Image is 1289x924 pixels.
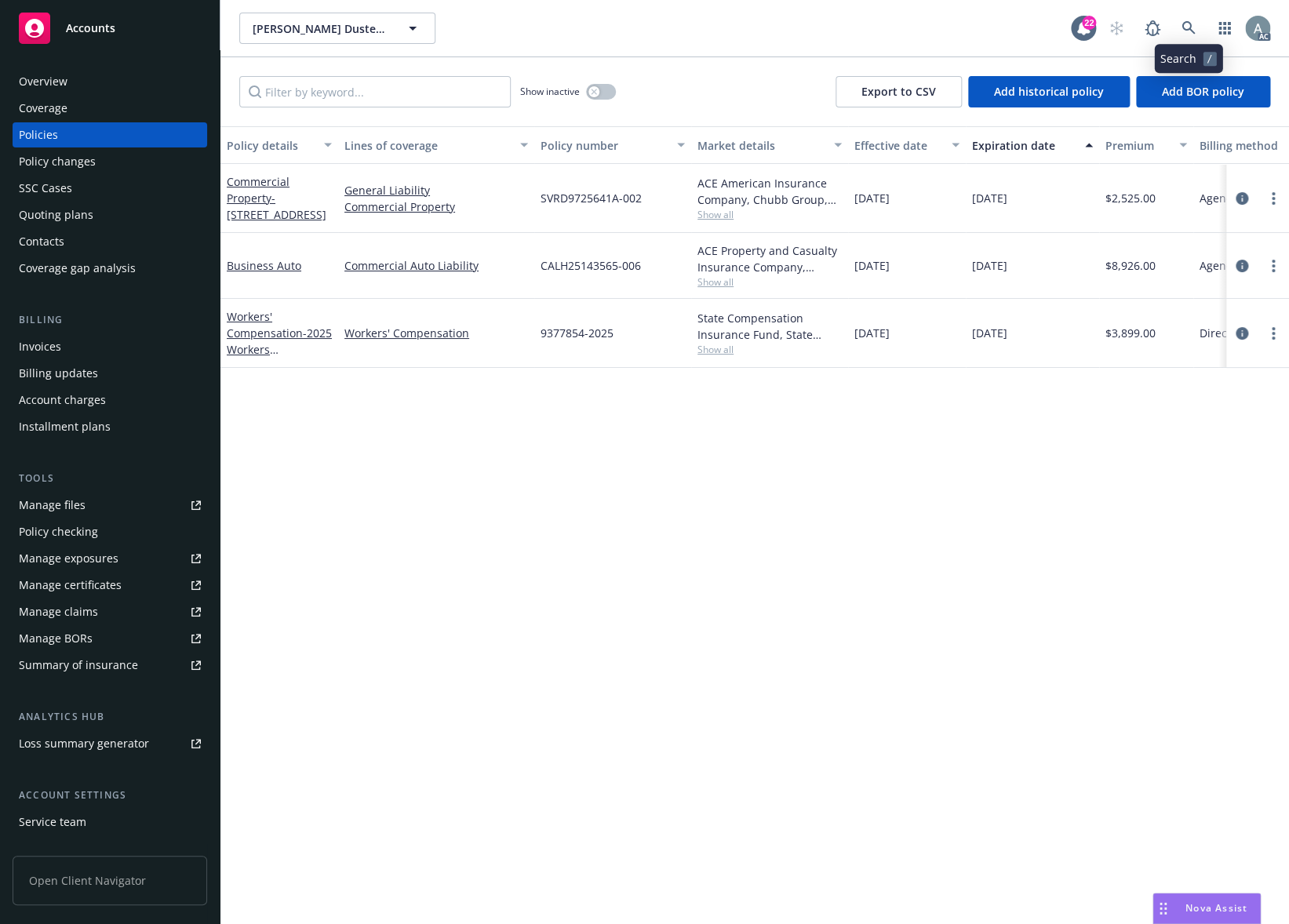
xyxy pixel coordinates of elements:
a: Report a Bug [1137,13,1168,44]
a: Business Auto [227,258,301,273]
a: more [1264,324,1283,343]
a: Invoices [13,334,207,359]
span: CALH25143565-006 [541,257,641,274]
button: Expiration date [966,126,1099,164]
a: Loss summary generator [13,731,207,756]
div: Quoting plans [19,202,93,227]
a: Coverage gap analysis [13,256,207,281]
a: Manage claims [13,599,207,624]
div: State Compensation Insurance Fund, State Compensation Insurance Fund (SCIF) [697,310,842,343]
div: Coverage gap analysis [19,256,136,281]
div: Lines of coverage [344,137,511,154]
button: Premium [1099,126,1193,164]
button: Market details [691,126,848,164]
a: Policy changes [13,149,207,174]
span: [DATE] [854,190,890,206]
div: Billing method [1200,137,1287,154]
a: Workers' Compensation [227,309,332,373]
div: Billing updates [19,361,98,386]
button: [PERSON_NAME] Dusters, Inc. (Commercial) [239,13,435,44]
a: Manage files [13,493,207,518]
a: Service team [13,809,207,835]
span: Export to CSV [861,84,936,99]
span: $3,899.00 [1105,325,1156,341]
div: Overview [19,69,67,94]
div: Account charges [19,387,106,413]
div: Analytics hub [13,709,207,725]
a: Policy checking [13,519,207,544]
a: Contacts [13,229,207,254]
span: $2,525.00 [1105,190,1156,206]
div: Policy details [227,137,315,154]
div: Manage claims [19,599,98,624]
a: General Liability [344,182,528,198]
div: Account settings [13,788,207,803]
a: Accounts [13,6,207,50]
span: [DATE] [972,325,1007,341]
div: Policy checking [19,519,98,544]
a: Coverage [13,96,207,121]
div: Contacts [19,229,64,254]
a: circleInformation [1233,256,1251,275]
span: [DATE] [972,190,1007,206]
a: Sales relationships [13,836,207,861]
div: Policy changes [19,149,96,174]
a: Manage exposures [13,546,207,571]
a: Commercial Auto Liability [344,257,528,274]
a: more [1264,189,1283,208]
a: Policies [13,122,207,147]
span: Direct [1200,325,1231,341]
div: Manage exposures [19,546,118,571]
a: Search [1173,13,1204,44]
div: Summary of insurance [19,653,138,678]
a: Commercial Property [344,198,528,215]
span: [DATE] [854,257,890,274]
div: Invoices [19,334,61,359]
button: Lines of coverage [338,126,534,164]
div: Service team [19,809,86,835]
a: circleInformation [1233,189,1251,208]
span: $8,926.00 [1105,257,1156,274]
div: Coverage [19,96,67,121]
a: circleInformation [1233,324,1251,343]
span: Show inactive [520,85,580,98]
div: ACE Property and Casualty Insurance Company, Chubb Group, The ABC Program, CRC Group [697,242,842,275]
input: Filter by keyword... [239,76,511,107]
span: SVRD9725641A-002 [541,190,642,206]
div: Tools [13,471,207,486]
div: Loss summary generator [19,731,149,756]
div: Manage files [19,493,86,518]
div: Installment plans [19,414,111,439]
span: Nova Assist [1185,901,1247,915]
div: Market details [697,137,825,154]
button: Add BOR policy [1136,76,1270,107]
div: SSC Cases [19,176,72,201]
span: Add historical policy [994,84,1104,99]
span: [DATE] [854,325,890,341]
a: Workers' Compensation [344,325,528,341]
button: Nova Assist [1152,893,1261,924]
span: - 2025 Workers Compensation [227,326,332,373]
div: Drag to move [1153,893,1173,923]
button: Effective date [848,126,966,164]
div: Manage BORs [19,626,93,651]
a: Commercial Property [227,174,326,222]
button: Add historical policy [968,76,1130,107]
span: [DATE] [972,257,1007,274]
span: Accounts [66,22,115,35]
a: Summary of insurance [13,653,207,678]
a: Quoting plans [13,202,207,227]
span: 9377854-2025 [541,325,614,341]
div: Sales relationships [19,836,118,861]
div: Billing [13,312,207,328]
div: 22 [1082,16,1096,30]
a: Manage BORs [13,626,207,651]
span: Show all [697,343,842,356]
a: Overview [13,69,207,94]
a: Billing updates [13,361,207,386]
a: SSC Cases [13,176,207,201]
img: photo [1245,16,1270,41]
div: Manage certificates [19,573,122,598]
a: Start snowing [1101,13,1132,44]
